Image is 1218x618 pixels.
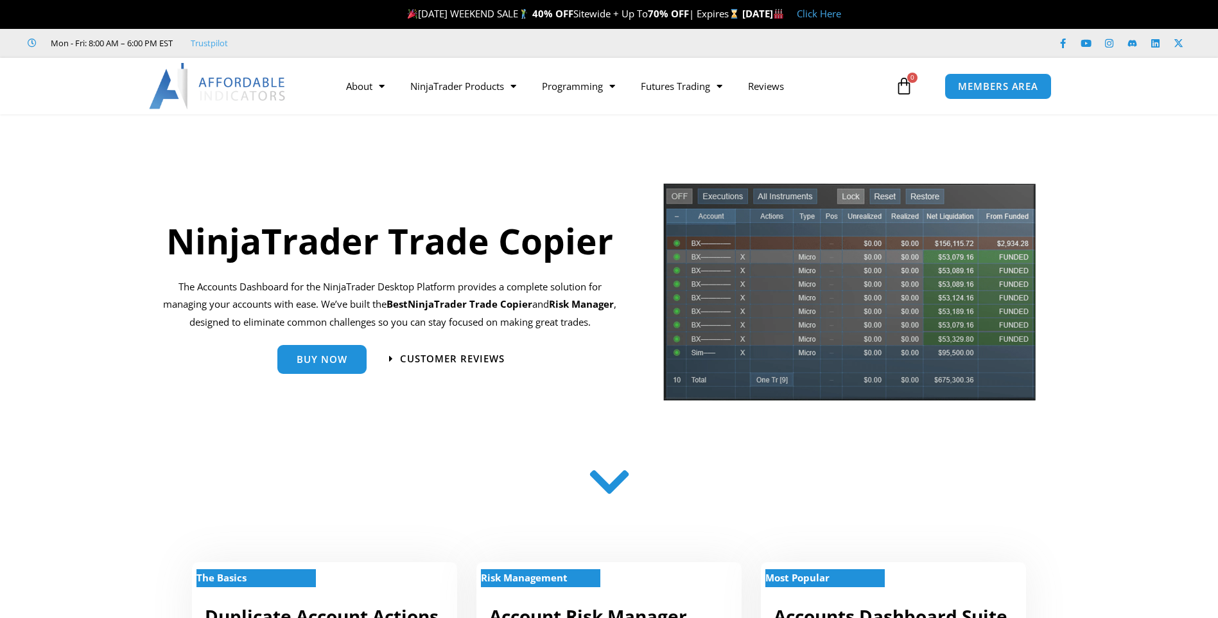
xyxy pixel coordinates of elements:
img: tradecopier | Affordable Indicators – NinjaTrader [662,182,1037,411]
img: 🏌️‍♂️ [519,9,528,19]
img: LogoAI | Affordable Indicators – NinjaTrader [149,63,287,109]
a: Buy Now [277,345,367,374]
img: 🏭 [774,9,783,19]
a: Futures Trading [628,71,735,101]
a: About [333,71,397,101]
h1: NinjaTrader Trade Copier [157,216,623,265]
a: Reviews [735,71,797,101]
span: [DATE] WEEKEND SALE Sitewide + Up To | Expires [405,7,742,20]
strong: NinjaTrader Trade Copier [408,297,532,310]
strong: 40% OFF [532,7,573,20]
a: Programming [529,71,628,101]
a: Customer Reviews [389,354,505,364]
img: 🎉 [408,9,417,19]
a: Click Here [797,7,841,20]
strong: [DATE] [742,7,784,20]
span: 0 [907,73,918,83]
strong: Most Popular [765,571,830,584]
a: Trustpilot [191,35,228,51]
strong: 70% OFF [648,7,689,20]
span: Buy Now [297,355,347,364]
a: NinjaTrader Products [397,71,529,101]
img: ⌛ [729,9,739,19]
span: Customer Reviews [400,354,505,364]
strong: The Basics [196,571,247,584]
span: MEMBERS AREA [958,82,1038,91]
b: Best [387,297,408,310]
a: MEMBERS AREA [944,73,1052,100]
strong: Risk Manager [549,297,614,310]
a: 0 [876,67,932,105]
p: The Accounts Dashboard for the NinjaTrader Desktop Platform provides a complete solution for mana... [157,278,623,332]
nav: Menu [333,71,892,101]
strong: Risk Management [481,571,568,584]
span: Mon - Fri: 8:00 AM – 6:00 PM EST [48,35,173,51]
